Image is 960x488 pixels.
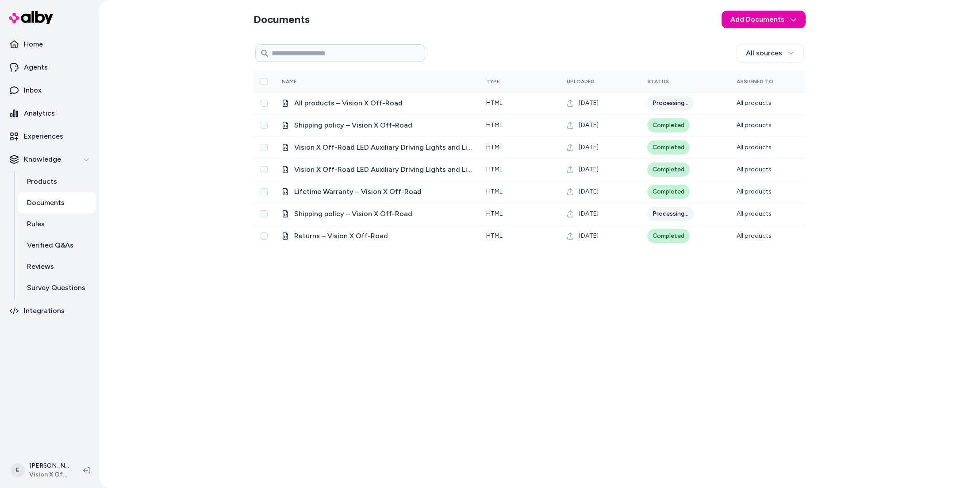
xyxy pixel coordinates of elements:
p: Inbox [24,85,42,96]
div: Completed [647,163,690,177]
span: Type [486,78,500,85]
p: Experiences [24,131,63,142]
button: Knowledge [4,149,96,170]
span: Returns – Vision X Off-Road [294,231,472,241]
span: Uploaded [567,78,595,85]
span: All products [737,232,772,240]
div: Vision X Off-Road LED Auxiliary Driving Lights and Light Bars.html [282,164,472,175]
span: All products [737,166,772,173]
span: Status [647,78,669,85]
span: All products [737,99,772,107]
span: html [486,232,503,240]
div: Shipping policy – Vision X Off-Road.html [282,120,472,131]
span: E [11,463,25,477]
span: All sources [746,48,782,58]
span: html [486,99,503,107]
span: [DATE] [579,232,599,240]
span: Shipping policy – Vision X Off-Road [294,209,472,219]
span: html [486,121,503,129]
span: [DATE] [579,121,599,130]
img: alby Logo [9,11,53,24]
div: All products – Vision X Off-Road.html [282,98,472,108]
button: Add Documents [722,11,806,28]
p: Analytics [24,108,55,119]
span: All products [737,143,772,151]
p: Documents [27,198,65,208]
button: Select row [261,122,268,129]
button: E[PERSON_NAME]Vision X Off-Road [5,456,76,484]
a: Experiences [4,126,96,147]
span: [DATE] [579,143,599,152]
a: Products [18,171,96,192]
div: Returns – Vision X Off-Road.html [282,231,472,241]
button: Select row [261,232,268,240]
button: Select row [261,144,268,151]
h2: Documents [253,12,310,27]
span: All products [737,210,772,217]
p: Home [24,39,43,50]
span: All products [737,121,772,129]
span: [DATE] [579,187,599,196]
span: html [486,166,503,173]
button: Select row [261,100,268,107]
p: Products [27,176,57,187]
p: Reviews [27,261,54,272]
div: Processing... [647,207,694,221]
a: Documents [18,192,96,213]
span: [DATE] [579,165,599,174]
a: Survey Questions [18,277,96,298]
button: Select row [261,210,268,217]
span: [DATE] [579,99,599,108]
button: Select all [261,78,268,85]
span: html [486,188,503,195]
p: Knowledge [24,154,61,165]
a: Integrations [4,300,96,321]
p: Integrations [24,306,65,316]
a: Verified Q&As [18,235,96,256]
span: [DATE] [579,209,599,218]
button: All sources [737,44,804,62]
p: Survey Questions [27,283,85,293]
a: Inbox [4,80,96,101]
span: All products [737,188,772,195]
span: Assigned To [737,78,773,85]
p: [PERSON_NAME] [29,461,69,470]
div: Completed [647,118,690,132]
span: All products – Vision X Off-Road [294,98,472,108]
div: Processing... [647,96,694,110]
div: Completed [647,185,690,199]
p: Agents [24,62,48,73]
span: Vision X Off-Road [29,470,69,479]
p: Verified Q&As [27,240,73,251]
p: Rules [27,219,45,229]
span: Vision X Off-Road LED Auxiliary Driving Lights and Light Bars [294,164,472,175]
a: Analytics [4,103,96,124]
div: Completed [647,140,690,155]
span: Vision X Off-Road LED Auxiliary Driving Lights and Light Bars [294,142,472,153]
span: html [486,143,503,151]
div: Shipping policy – Vision X Off-Road.html [282,209,472,219]
span: Shipping policy – Vision X Off-Road [294,120,472,131]
a: Reviews [18,256,96,277]
span: Lifetime Warranty – Vision X Off-Road [294,186,472,197]
button: Select row [261,188,268,195]
div: Completed [647,229,690,243]
a: Rules [18,213,96,235]
div: Lifetime Warranty – Vision X Off-Road.html [282,186,472,197]
div: Vision X Off-Road LED Auxiliary Driving Lights and Light Bars.html [282,142,472,153]
button: Select row [261,166,268,173]
span: html [486,210,503,217]
div: Name [282,78,348,85]
a: Agents [4,57,96,78]
a: Home [4,34,96,55]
